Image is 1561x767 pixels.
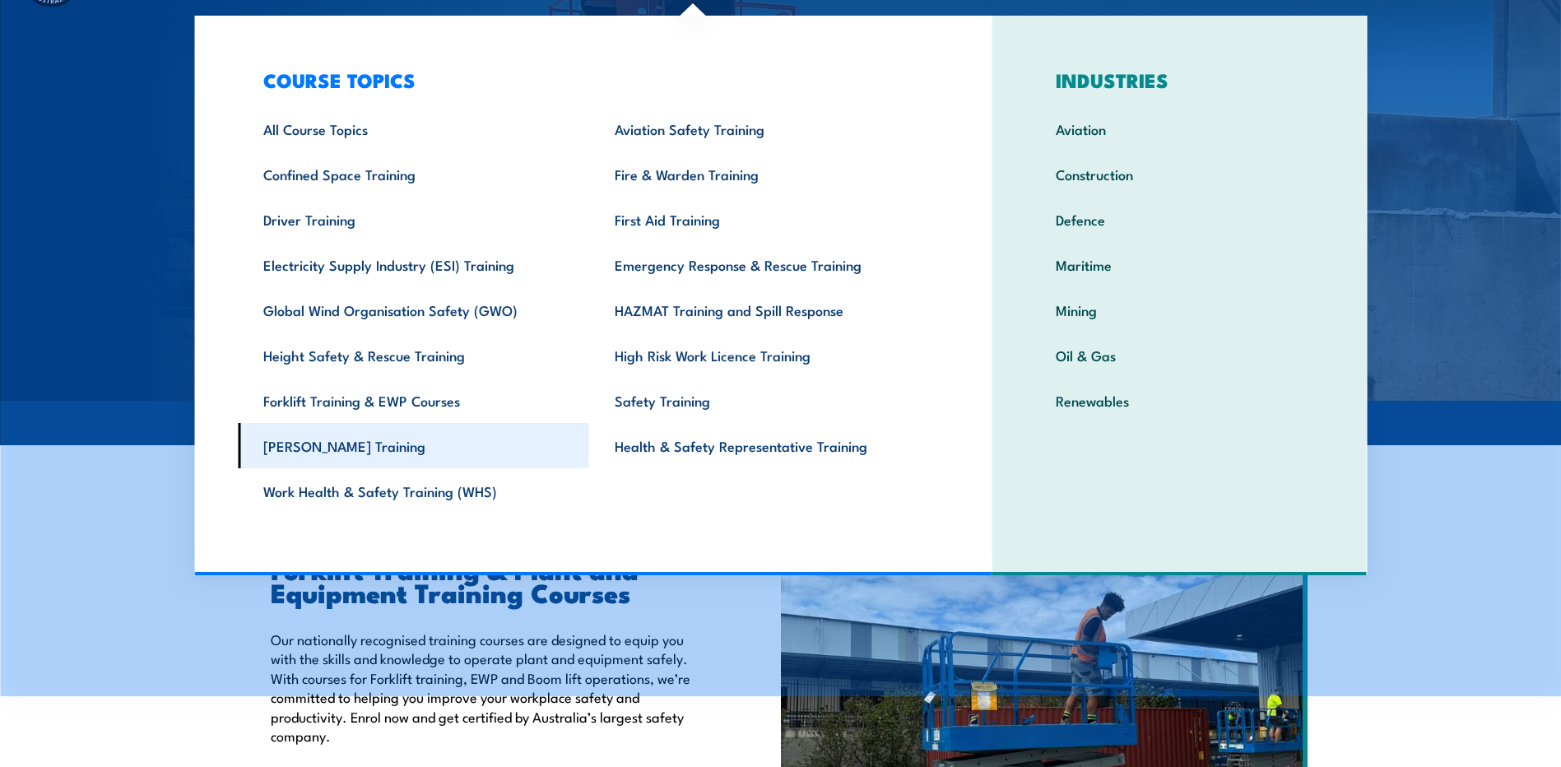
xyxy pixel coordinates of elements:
[238,151,589,197] a: Confined Space Training
[238,197,589,242] a: Driver Training
[589,197,941,242] a: First Aid Training
[238,242,589,287] a: Electricity Supply Industry (ESI) Training
[238,68,941,91] h3: COURSE TOPICS
[238,378,589,423] a: Forklift Training & EWP Courses
[589,242,941,287] a: Emergency Response & Rescue Training
[238,423,589,468] a: [PERSON_NAME] Training
[271,557,705,603] h2: Forklift Training & Plant and Equipment Training Courses
[238,287,589,332] a: Global Wind Organisation Safety (GWO)
[589,287,941,332] a: HAZMAT Training and Spill Response
[1030,332,1329,378] a: Oil & Gas
[589,106,941,151] a: Aviation Safety Training
[1030,68,1329,91] h3: INDUSTRIES
[238,332,589,378] a: Height Safety & Rescue Training
[1030,242,1329,287] a: Maritime
[589,151,941,197] a: Fire & Warden Training
[1030,151,1329,197] a: Construction
[1030,287,1329,332] a: Mining
[238,468,589,514] a: Work Health & Safety Training (WHS)
[589,378,941,423] a: Safety Training
[1030,197,1329,242] a: Defence
[1030,378,1329,423] a: Renewables
[271,630,705,745] p: Our nationally recognised training courses are designed to equip you with the skills and knowledg...
[589,423,941,468] a: Health & Safety Representative Training
[238,106,589,151] a: All Course Topics
[589,332,941,378] a: High Risk Work Licence Training
[1030,106,1329,151] a: Aviation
